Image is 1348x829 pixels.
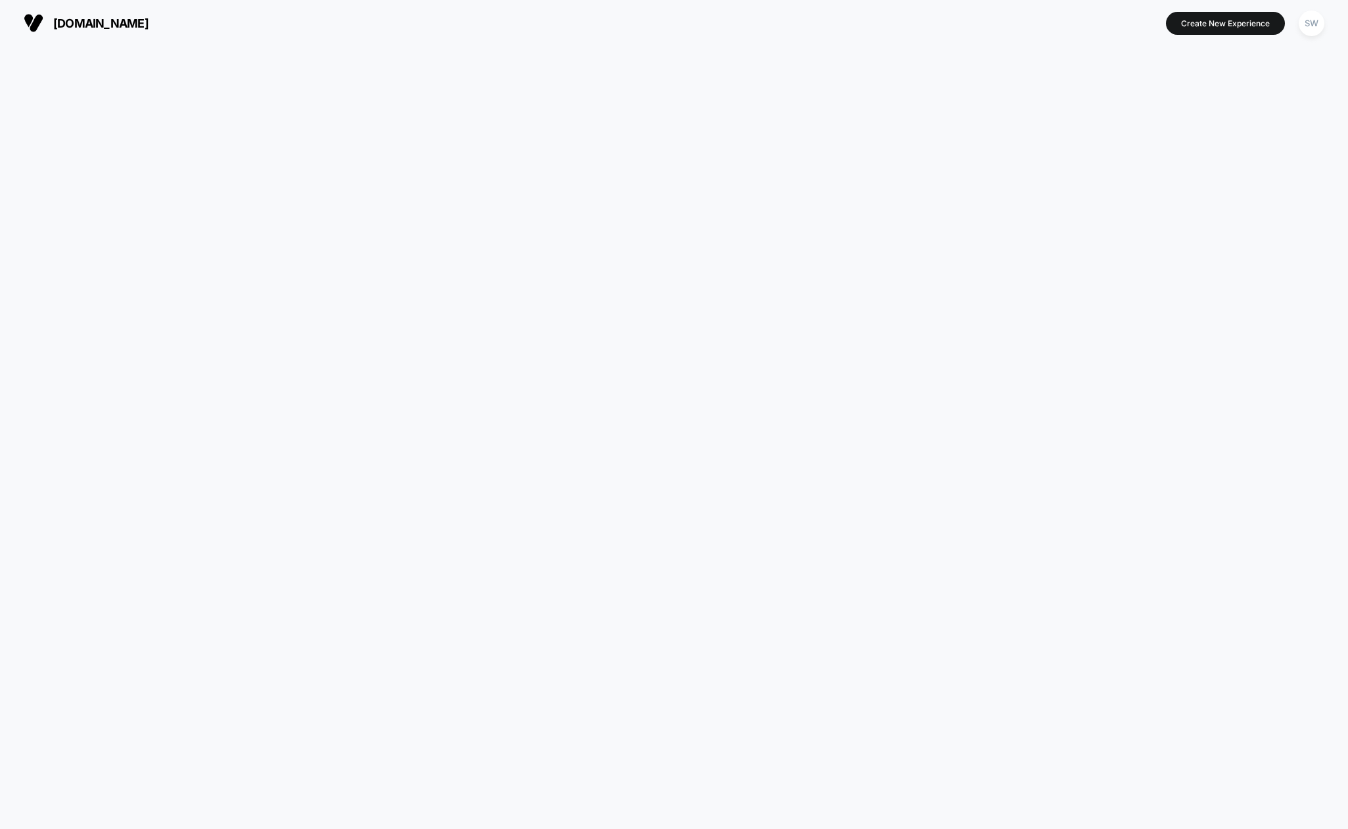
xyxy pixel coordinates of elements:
img: Visually logo [24,13,43,33]
button: Create New Experience [1166,12,1285,35]
div: SW [1299,11,1324,36]
button: SW [1295,10,1328,37]
button: [DOMAIN_NAME] [20,12,152,34]
span: [DOMAIN_NAME] [53,16,149,30]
